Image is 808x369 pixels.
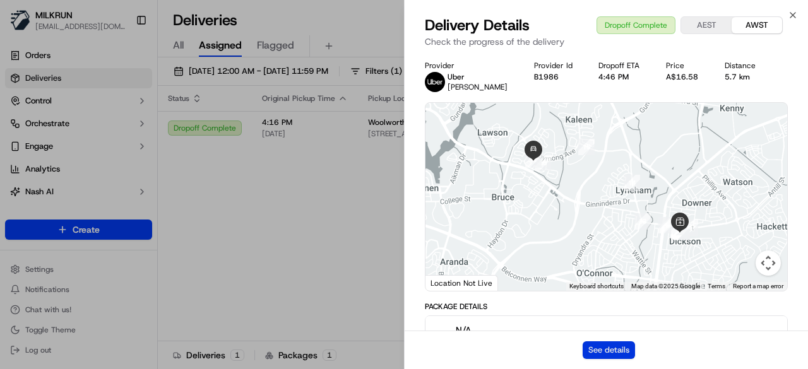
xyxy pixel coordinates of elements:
span: Delivery Details [425,15,530,35]
div: Dropoff ETA [598,61,646,71]
div: Provider [425,61,514,71]
a: Open this area in Google Maps (opens a new window) [429,274,470,291]
div: 5 [660,217,676,233]
button: See details [583,341,635,359]
div: 15 [578,139,595,155]
button: B1986 [534,72,559,82]
a: Terms (opens in new tab) [708,283,725,290]
div: 4:46 PM [598,72,646,82]
div: 1 [658,217,674,233]
span: [PERSON_NAME] [448,82,508,92]
div: 4 [682,220,698,236]
div: Price [666,61,704,71]
img: Google [429,274,470,291]
div: Location Not Live [425,275,498,291]
img: uber-new-logo.jpeg [425,72,445,92]
div: 14 [624,175,640,191]
button: N/A [425,316,787,356]
div: Provider Id [534,61,579,71]
button: AWST [732,17,782,33]
button: Map camera controls [756,250,781,276]
p: Check the progress of the delivery [425,35,788,48]
button: AEST [681,17,732,33]
div: 5.7 km [725,72,762,82]
div: 16 [535,155,551,171]
span: N/A [456,324,497,336]
p: Uber [448,72,508,82]
div: A$16.58 [666,72,704,82]
div: Package Details [425,302,788,312]
a: Report a map error [733,283,783,290]
div: Distance [725,61,762,71]
button: Keyboard shortcuts [569,282,624,291]
span: Map data ©2025 Google [631,283,700,290]
div: 13 [634,213,651,230]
